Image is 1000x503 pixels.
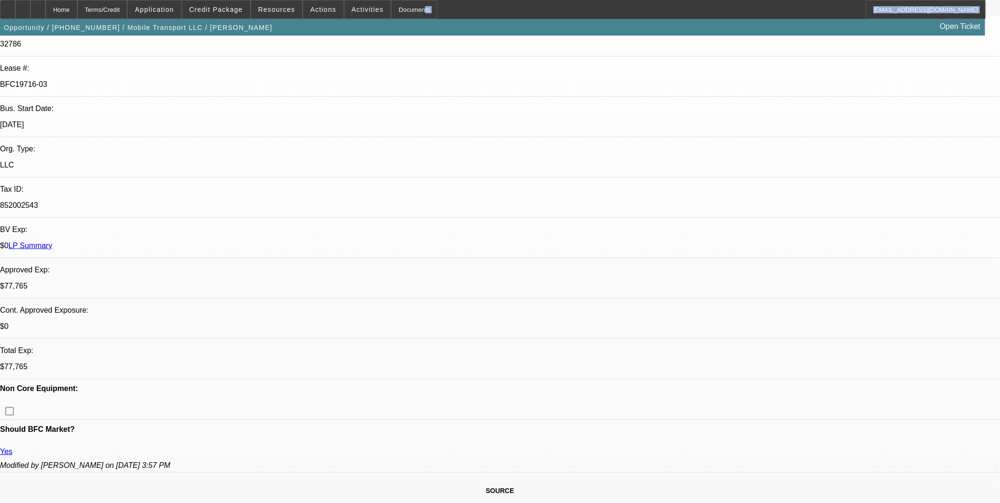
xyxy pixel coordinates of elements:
[486,487,514,495] span: SOURCE
[251,0,302,19] button: Resources
[936,19,984,35] a: Open Ticket
[182,0,250,19] button: Credit Package
[310,6,336,13] span: Actions
[345,0,391,19] button: Activities
[258,6,295,13] span: Resources
[352,6,384,13] span: Activities
[189,6,243,13] span: Credit Package
[303,0,344,19] button: Actions
[128,0,181,19] button: Application
[9,242,52,250] a: LP Summary
[4,24,272,31] span: Opportunity / [PHONE_NUMBER] / Mobile Transport LLC / [PERSON_NAME]
[135,6,174,13] span: Application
